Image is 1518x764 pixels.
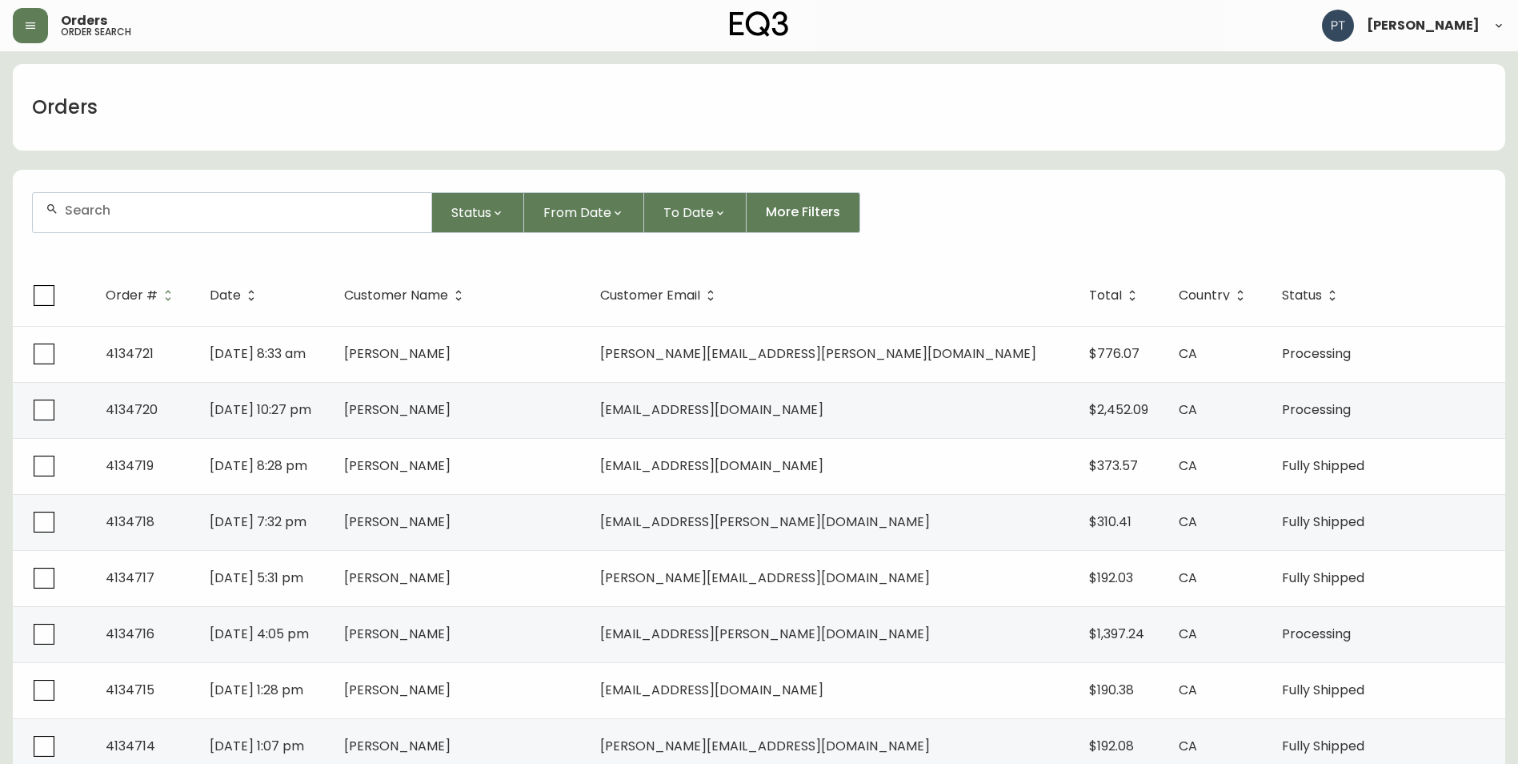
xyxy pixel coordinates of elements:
[766,203,840,221] span: More Filters
[106,288,178,303] span: Order #
[1322,10,1354,42] img: 986dcd8e1aab7847125929f325458823
[644,192,747,233] button: To Date
[1282,400,1351,419] span: Processing
[1367,19,1480,32] span: [PERSON_NAME]
[106,737,155,755] span: 4134714
[543,203,611,223] span: From Date
[344,288,469,303] span: Customer Name
[600,513,930,531] span: [EMAIL_ADDRESS][PERSON_NAME][DOMAIN_NAME]
[210,456,307,475] span: [DATE] 8:28 pm
[663,203,714,223] span: To Date
[1089,569,1133,587] span: $192.03
[61,14,107,27] span: Orders
[1282,569,1364,587] span: Fully Shipped
[344,344,451,363] span: [PERSON_NAME]
[344,737,451,755] span: [PERSON_NAME]
[344,456,451,475] span: [PERSON_NAME]
[106,513,154,531] span: 4134718
[210,291,241,300] span: Date
[1179,456,1197,475] span: CA
[1179,625,1197,643] span: CA
[1282,737,1364,755] span: Fully Shipped
[106,344,154,363] span: 4134721
[65,203,419,218] input: Search
[210,513,306,531] span: [DATE] 7:32 pm
[600,291,700,300] span: Customer Email
[106,681,154,699] span: 4134715
[1282,456,1364,475] span: Fully Shipped
[747,192,860,233] button: More Filters
[451,203,491,223] span: Status
[1089,456,1138,475] span: $373.57
[600,288,721,303] span: Customer Email
[1089,344,1140,363] span: $776.07
[210,344,306,363] span: [DATE] 8:33 am
[344,400,451,419] span: [PERSON_NAME]
[1179,681,1197,699] span: CA
[1282,291,1322,300] span: Status
[1089,737,1134,755] span: $192.08
[1089,400,1148,419] span: $2,452.09
[600,569,930,587] span: [PERSON_NAME][EMAIL_ADDRESS][DOMAIN_NAME]
[1282,288,1343,303] span: Status
[1282,625,1351,643] span: Processing
[106,400,158,419] span: 4134720
[1179,344,1197,363] span: CA
[32,94,98,121] h1: Orders
[210,681,303,699] span: [DATE] 1:28 pm
[1089,625,1144,643] span: $1,397.24
[210,400,311,419] span: [DATE] 10:27 pm
[600,400,823,419] span: [EMAIL_ADDRESS][DOMAIN_NAME]
[432,192,524,233] button: Status
[106,291,158,300] span: Order #
[1089,513,1131,531] span: $310.41
[1179,291,1230,300] span: Country
[1282,681,1364,699] span: Fully Shipped
[1179,400,1197,419] span: CA
[1179,569,1197,587] span: CA
[1282,513,1364,531] span: Fully Shipped
[600,625,930,643] span: [EMAIL_ADDRESS][PERSON_NAME][DOMAIN_NAME]
[1089,288,1143,303] span: Total
[600,681,823,699] span: [EMAIL_ADDRESS][DOMAIN_NAME]
[600,737,930,755] span: [PERSON_NAME][EMAIL_ADDRESS][DOMAIN_NAME]
[344,291,448,300] span: Customer Name
[210,569,303,587] span: [DATE] 5:31 pm
[730,11,789,37] img: logo
[106,625,154,643] span: 4134716
[61,27,131,37] h5: order search
[210,737,304,755] span: [DATE] 1:07 pm
[1179,513,1197,531] span: CA
[344,569,451,587] span: [PERSON_NAME]
[1179,288,1251,303] span: Country
[1179,737,1197,755] span: CA
[1089,291,1122,300] span: Total
[344,625,451,643] span: [PERSON_NAME]
[1282,344,1351,363] span: Processing
[600,456,823,475] span: [EMAIL_ADDRESS][DOMAIN_NAME]
[344,681,451,699] span: [PERSON_NAME]
[600,344,1036,363] span: [PERSON_NAME][EMAIL_ADDRESS][PERSON_NAME][DOMAIN_NAME]
[524,192,644,233] button: From Date
[210,625,309,643] span: [DATE] 4:05 pm
[1089,681,1134,699] span: $190.38
[344,513,451,531] span: [PERSON_NAME]
[106,456,154,475] span: 4134719
[210,288,262,303] span: Date
[106,569,154,587] span: 4134717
